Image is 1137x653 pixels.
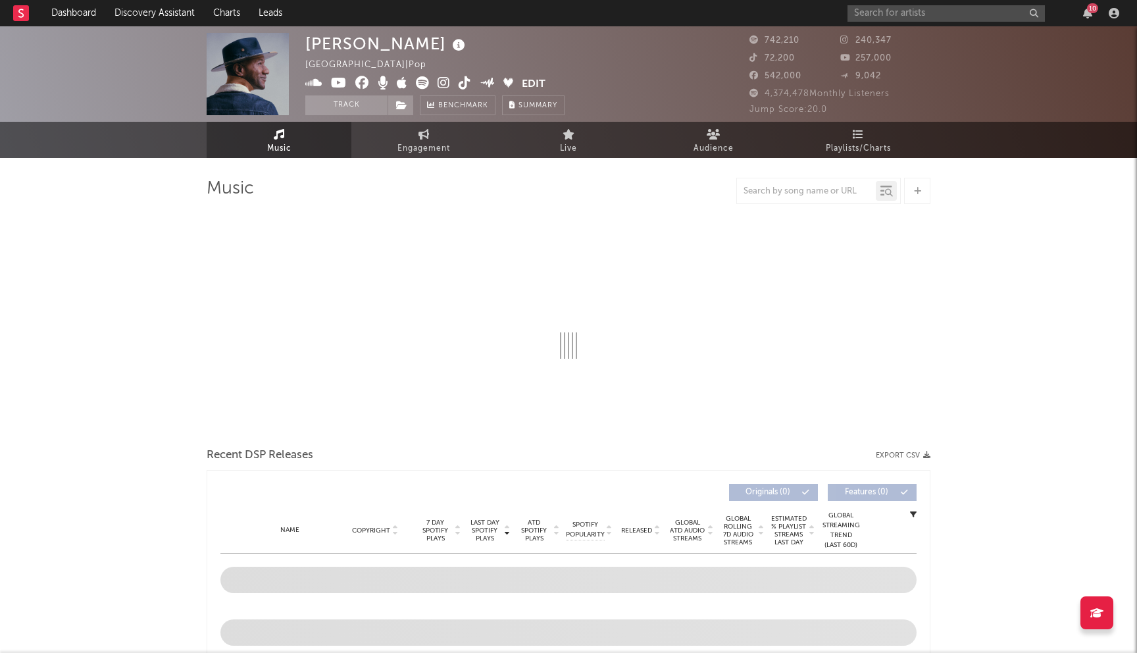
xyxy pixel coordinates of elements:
[641,122,786,158] a: Audience
[840,54,892,63] span: 257,000
[207,448,313,463] span: Recent DSP Releases
[305,33,468,55] div: [PERSON_NAME]
[420,95,495,115] a: Benchmark
[876,452,930,459] button: Export CSV
[207,122,351,158] a: Music
[738,488,798,496] span: Originals ( 0 )
[669,519,705,542] span: Global ATD Audio Streams
[1083,8,1092,18] button: 10
[749,72,801,80] span: 542,000
[267,141,291,157] span: Music
[438,98,488,114] span: Benchmark
[418,519,453,542] span: 7 Day Spotify Plays
[840,72,881,80] span: 9,042
[729,484,818,501] button: Originals(0)
[826,141,891,157] span: Playlists/Charts
[305,95,388,115] button: Track
[352,527,390,535] span: Copyright
[771,515,807,546] span: Estimated % Playlist Streams Last Day
[522,76,545,93] button: Edit
[840,36,892,45] span: 240,347
[351,122,496,158] a: Engagement
[621,527,652,535] span: Released
[305,57,442,73] div: [GEOGRAPHIC_DATA] | Pop
[749,54,795,63] span: 72,200
[467,519,502,542] span: Last Day Spotify Plays
[749,36,799,45] span: 742,210
[847,5,1045,22] input: Search for artists
[694,141,734,157] span: Audience
[749,105,827,114] span: Jump Score: 20.0
[1087,3,1098,13] div: 10
[720,515,756,546] span: Global Rolling 7D Audio Streams
[836,488,897,496] span: Features ( 0 )
[247,525,333,535] div: Name
[566,520,605,540] span: Spotify Popularity
[397,141,450,157] span: Engagement
[496,122,641,158] a: Live
[737,186,876,197] input: Search by song name or URL
[502,95,565,115] button: Summary
[786,122,930,158] a: Playlists/Charts
[749,90,890,98] span: 4,374,478 Monthly Listeners
[828,484,917,501] button: Features(0)
[518,102,557,109] span: Summary
[517,519,551,542] span: ATD Spotify Plays
[821,511,861,550] div: Global Streaming Trend (Last 60D)
[560,141,577,157] span: Live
